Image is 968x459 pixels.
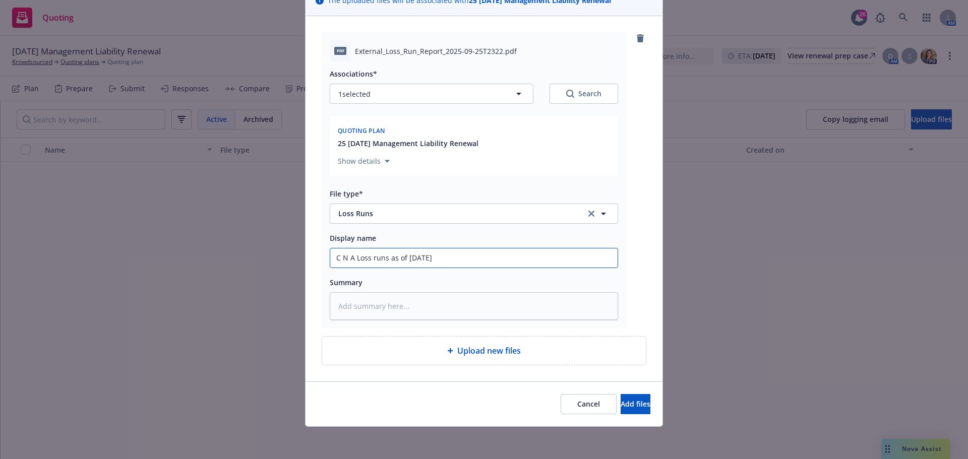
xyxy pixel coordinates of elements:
[322,336,646,365] div: Upload new files
[585,208,597,220] a: clear selection
[330,278,362,287] span: Summary
[334,155,394,167] button: Show details
[338,89,371,99] span: 1 selected
[330,189,363,199] span: File type*
[330,248,618,268] input: Add display name here...
[355,46,517,56] span: External_Loss_Run_Report_2025-09-25T2322.pdf
[330,204,618,224] button: Loss Runsclear selection
[330,233,376,243] span: Display name
[457,345,521,357] span: Upload new files
[621,394,650,414] button: Add files
[338,126,385,135] span: Quoting plan
[334,47,346,54] span: pdf
[566,90,574,98] svg: Search
[577,399,600,409] span: Cancel
[566,89,601,99] div: Search
[338,208,572,219] span: Loss Runs
[330,69,377,79] span: Associations*
[338,138,478,149] button: 25 [DATE] Management Liability Renewal
[330,84,533,104] button: 1selected
[634,32,646,44] a: remove
[561,394,617,414] button: Cancel
[621,399,650,409] span: Add files
[550,84,618,104] button: SearchSearch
